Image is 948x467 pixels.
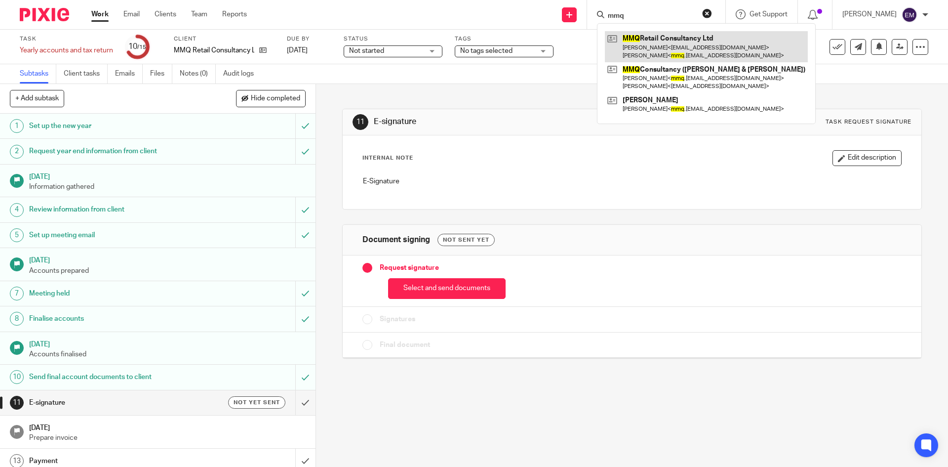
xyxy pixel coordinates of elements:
[29,349,306,359] p: Accounts finalised
[29,433,306,443] p: Prepare invoice
[123,9,140,19] a: Email
[10,287,24,300] div: 7
[29,395,200,410] h1: E-signature
[380,314,415,324] span: Signatures
[362,235,430,245] h1: Document signing
[150,64,172,84] a: Files
[10,396,24,410] div: 11
[29,202,200,217] h1: Review information from client
[10,90,64,107] button: + Add subtask
[20,35,113,43] label: Task
[20,45,113,55] div: Yearly accounts and tax return
[223,64,261,84] a: Audit logs
[29,266,306,276] p: Accounts prepared
[128,41,146,52] div: 10
[374,117,653,127] h1: E-signature
[842,9,897,19] p: [PERSON_NAME]
[10,370,24,384] div: 10
[826,118,911,126] div: Task request signature
[750,11,788,18] span: Get Support
[29,370,200,384] h1: Send final account documents to client
[29,182,306,192] p: Information gathered
[29,119,200,133] h1: Set up the new year
[64,64,108,84] a: Client tasks
[362,154,413,162] p: Internal Note
[251,95,300,103] span: Hide completed
[832,150,902,166] button: Edit description
[455,35,553,43] label: Tags
[234,398,280,407] span: Not yet sent
[20,64,56,84] a: Subtasks
[353,114,368,130] div: 11
[29,228,200,243] h1: Set up meeting email
[91,9,109,19] a: Work
[29,337,306,349] h1: [DATE]
[10,145,24,159] div: 2
[902,7,917,23] img: svg%3E
[222,9,247,19] a: Reports
[20,8,69,21] img: Pixie
[29,144,200,159] h1: Request year end information from client
[29,170,306,182] h1: [DATE]
[437,234,495,246] div: Not sent yet
[460,47,513,54] span: No tags selected
[388,278,506,299] button: Select and send documents
[155,9,176,19] a: Clients
[607,12,696,21] input: Search
[174,35,275,43] label: Client
[10,119,24,133] div: 1
[349,47,384,54] span: Not started
[10,203,24,217] div: 4
[29,311,200,326] h1: Finalise accounts
[287,47,308,54] span: [DATE]
[363,176,901,186] p: E-Signature
[29,253,306,265] h1: [DATE]
[344,35,442,43] label: Status
[287,35,331,43] label: Due by
[380,340,430,350] span: Final document
[191,9,207,19] a: Team
[380,263,439,273] span: Request signature
[29,421,306,433] h1: [DATE]
[174,45,254,55] p: MMQ Retail Consultancy Ltd
[137,44,146,50] small: /15
[29,286,200,301] h1: Meeting held
[115,64,143,84] a: Emails
[702,8,712,18] button: Clear
[236,90,306,107] button: Hide completed
[10,228,24,242] div: 5
[10,312,24,326] div: 8
[180,64,216,84] a: Notes (0)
